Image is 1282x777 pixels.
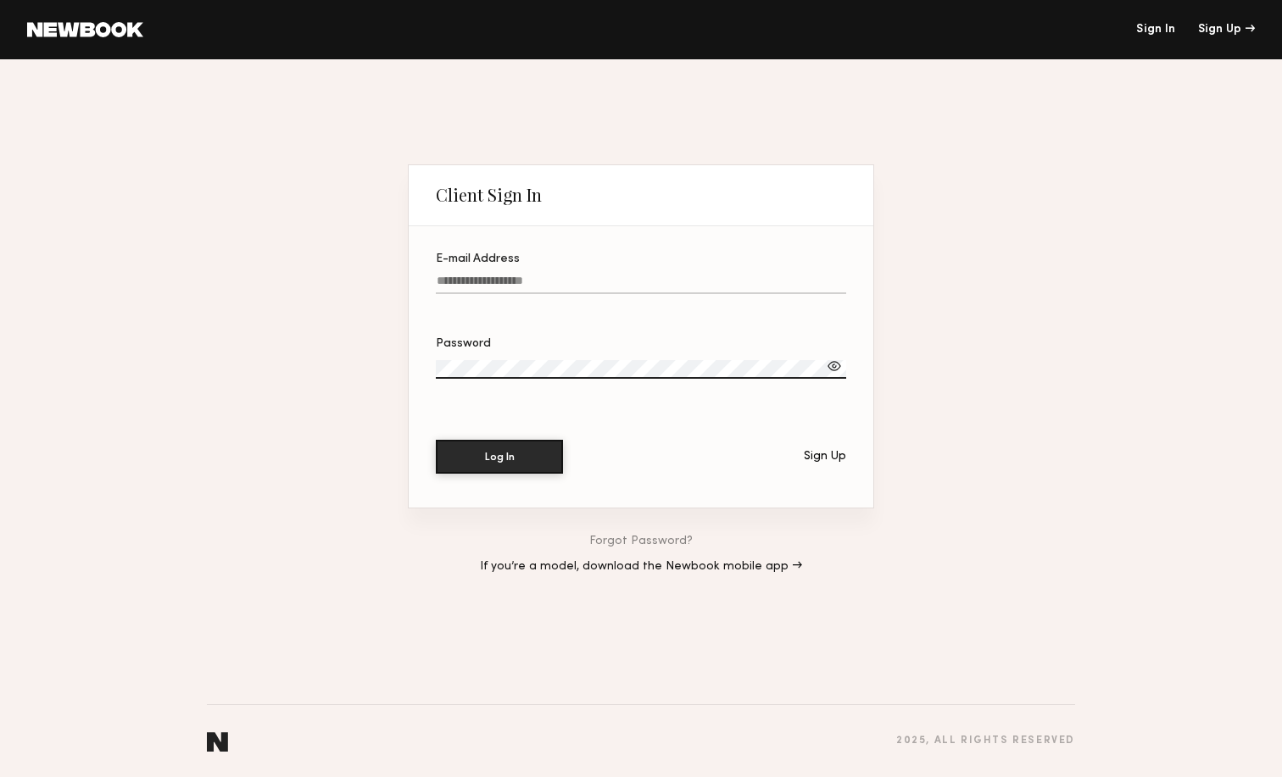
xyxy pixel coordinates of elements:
div: Client Sign In [436,185,542,205]
div: Password [436,338,846,350]
div: E-mail Address [436,253,846,265]
div: 2025 , all rights reserved [896,735,1075,746]
a: Forgot Password? [589,536,693,547]
a: If you’re a model, download the Newbook mobile app → [480,561,802,573]
button: Log In [436,440,563,474]
div: Sign Up [1198,24,1255,36]
a: Sign In [1136,24,1175,36]
div: Sign Up [804,451,846,463]
input: E-mail Address [436,275,846,294]
input: Password [436,360,846,379]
